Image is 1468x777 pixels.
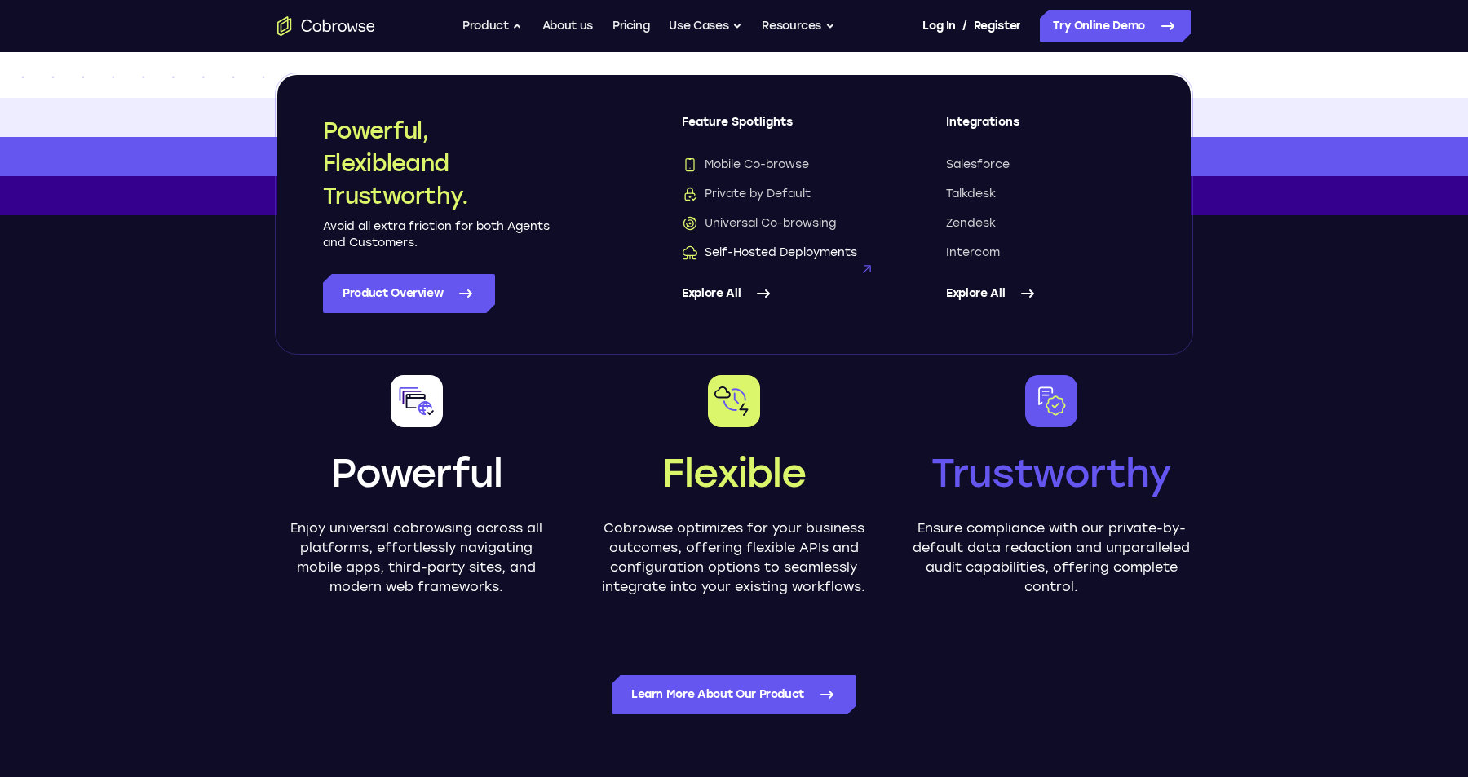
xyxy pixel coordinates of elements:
[682,215,881,232] a: Universal Co-browsingUniversal Co-browsing
[682,245,857,261] span: Self-Hosted Deployments
[946,245,1000,261] span: Intercom
[962,16,967,36] span: /
[682,157,881,173] a: Mobile Co-browseMobile Co-browse
[542,10,593,42] a: About us
[277,519,555,597] p: Enjoy universal cobrowsing across all platforms, effortlessly navigating mobile apps, third-party...
[946,186,996,202] span: Talkdesk
[946,157,1145,173] a: Salesforce
[682,245,881,261] a: Self-Hosted DeploymentsSelf-Hosted Deployments
[682,215,836,232] span: Universal Co-browsing
[946,186,1145,202] a: Talkdesk
[669,10,742,42] button: Use Cases
[612,10,650,42] a: Pricing
[762,10,835,42] button: Resources
[323,274,495,313] a: Product Overview
[682,157,698,173] img: Mobile Co-browse
[913,519,1191,597] p: Ensure compliance with our private-by-default data redaction and unparalleled audit capabilities,...
[922,10,955,42] a: Log In
[682,274,881,313] a: Explore All
[662,447,805,499] h3: Flexible
[682,215,698,232] img: Universal Co-browsing
[323,219,551,251] p: Avoid all extra friction for both Agents and Customers.
[1040,10,1191,42] a: Try Online Demo
[931,447,1171,499] h3: Trustworthy
[682,186,811,202] span: Private by Default
[946,114,1145,143] span: Integrations
[946,157,1010,173] span: Salesforce
[946,274,1145,313] a: Explore All
[974,10,1021,42] a: Register
[277,16,375,36] a: Go to the home page
[682,245,698,261] img: Self-Hosted Deployments
[682,186,698,202] img: Private by Default
[682,186,881,202] a: Private by DefaultPrivate by Default
[682,157,809,173] span: Mobile Co-browse
[682,114,881,143] span: Feature Spotlights
[612,675,856,714] a: Learn more about our product
[946,215,1145,232] a: Zendesk
[595,519,873,597] p: Cobrowse optimizes for your business outcomes, offering flexible APIs and configuration options t...
[462,10,523,42] button: Product
[946,215,996,232] span: Zendesk
[946,245,1145,261] a: Intercom
[323,114,551,212] h2: Powerful, Flexible and Trustworthy.
[331,447,502,499] h3: Powerful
